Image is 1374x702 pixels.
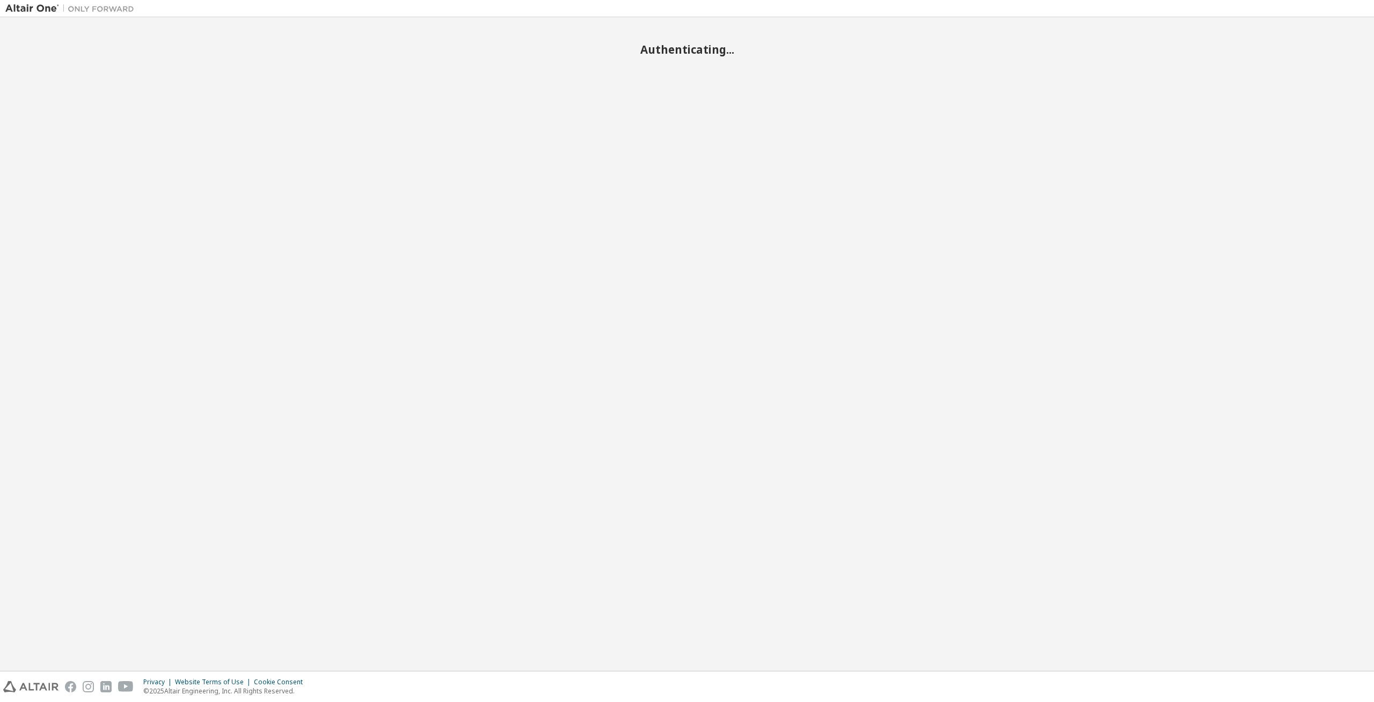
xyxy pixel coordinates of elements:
div: Cookie Consent [254,678,309,686]
img: linkedin.svg [100,681,112,692]
div: Website Terms of Use [175,678,254,686]
img: youtube.svg [118,681,134,692]
img: Altair One [5,3,140,14]
p: © 2025 Altair Engineering, Inc. All Rights Reserved. [143,686,309,696]
h2: Authenticating... [5,42,1369,56]
div: Privacy [143,678,175,686]
img: facebook.svg [65,681,76,692]
img: instagram.svg [83,681,94,692]
img: altair_logo.svg [3,681,59,692]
